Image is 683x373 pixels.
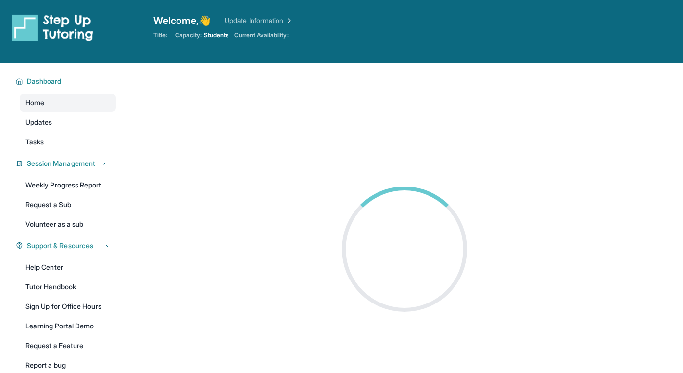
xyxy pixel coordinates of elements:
a: Request a Sub [20,196,116,213]
a: Help Center [20,258,116,276]
a: Tasks [20,133,116,151]
button: Session Management [23,159,110,168]
span: Support & Resources [27,241,93,251]
span: Tasks [25,137,44,147]
a: Request a Feature [20,337,116,354]
img: Chevron Right [283,16,293,25]
a: Updates [20,114,116,131]
a: Tutor Handbook [20,278,116,296]
a: Home [20,94,116,112]
span: Updates [25,117,52,127]
span: Capacity: [175,31,202,39]
span: Dashboard [27,76,62,86]
span: Welcome, 👋 [153,14,211,27]
a: Sign Up for Office Hours [20,298,116,315]
span: Current Availability: [234,31,288,39]
span: Students [204,31,229,39]
span: Title: [153,31,167,39]
a: Weekly Progress Report [20,176,116,194]
a: Update Information [225,16,293,25]
a: Learning Portal Demo [20,317,116,335]
a: Volunteer as a sub [20,215,116,233]
img: logo [12,14,93,41]
button: Support & Resources [23,241,110,251]
span: Home [25,98,44,108]
button: Dashboard [23,76,110,86]
span: Session Management [27,159,95,168]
